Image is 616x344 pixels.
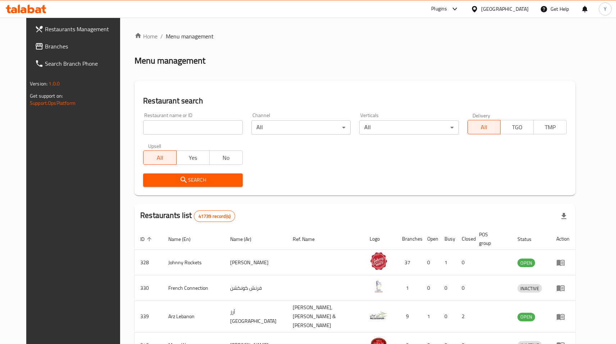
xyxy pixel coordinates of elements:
[456,250,473,275] td: 0
[30,79,47,88] span: Version:
[45,59,123,68] span: Search Branch Phone
[421,250,439,275] td: 0
[224,250,287,275] td: [PERSON_NAME]
[503,122,531,133] span: TGO
[134,55,205,66] h2: Menu management
[396,250,421,275] td: 37
[370,252,388,270] img: Johnny Rockets
[517,313,535,321] div: OPEN
[467,120,501,134] button: All
[30,91,63,101] span: Get support on:
[421,301,439,333] td: 1
[421,275,439,301] td: 0
[293,235,324,243] span: Ref. Name
[176,150,210,165] button: Yes
[230,235,261,243] span: Name (Ar)
[134,32,575,41] nav: breadcrumb
[134,32,158,41] a: Home
[30,98,76,108] a: Support.OpsPlatform
[439,275,456,301] td: 0
[517,235,541,243] span: Status
[517,284,542,293] div: INACTIVE
[556,284,570,292] div: Menu
[537,122,564,133] span: TMP
[49,79,60,88] span: 1.0.0
[179,153,207,163] span: Yes
[45,25,123,33] span: Restaurants Management
[166,32,214,41] span: Menu management
[396,228,421,250] th: Branches
[439,228,456,250] th: Busy
[456,275,473,301] td: 0
[160,32,163,41] li: /
[370,306,388,324] img: Arz Lebanon
[533,120,567,134] button: TMP
[209,150,243,165] button: No
[517,259,535,267] span: OPEN
[439,301,456,333] td: 0
[29,38,129,55] a: Branches
[163,275,224,301] td: French Connection
[140,210,235,222] h2: Restaurants list
[194,213,235,220] span: 41739 record(s)
[456,228,473,250] th: Closed
[517,284,542,293] span: INACTIVE
[556,258,570,267] div: Menu
[364,228,396,250] th: Logo
[134,250,163,275] td: 328
[517,313,535,321] span: OPEN
[456,301,473,333] td: 2
[194,210,235,222] div: Total records count
[163,250,224,275] td: Johnny Rockets
[29,20,129,38] a: Restaurants Management
[431,5,447,13] div: Plugins
[359,120,458,135] div: All
[396,301,421,333] td: 9
[143,96,567,106] h2: Restaurant search
[148,143,161,148] label: Upsell
[370,278,388,296] img: French Connection
[224,301,287,333] td: أرز [GEOGRAPHIC_DATA]
[439,250,456,275] td: 1
[396,275,421,301] td: 1
[604,5,607,13] span: Y
[146,153,174,163] span: All
[45,42,123,51] span: Branches
[134,301,163,333] td: 339
[471,122,498,133] span: All
[143,150,177,165] button: All
[473,113,490,118] label: Delivery
[500,120,534,134] button: TGO
[168,235,200,243] span: Name (En)
[213,153,240,163] span: No
[421,228,439,250] th: Open
[29,55,129,72] a: Search Branch Phone
[224,275,287,301] td: فرنش كونكشن
[555,208,572,225] div: Export file
[143,173,242,187] button: Search
[287,301,364,333] td: [PERSON_NAME],[PERSON_NAME] & [PERSON_NAME]
[134,275,163,301] td: 330
[479,230,503,247] span: POS group
[251,120,351,135] div: All
[163,301,224,333] td: Arz Lebanon
[551,228,575,250] th: Action
[481,5,529,13] div: [GEOGRAPHIC_DATA]
[140,235,154,243] span: ID
[556,312,570,321] div: Menu
[143,120,242,135] input: Search for restaurant name or ID..
[149,176,237,185] span: Search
